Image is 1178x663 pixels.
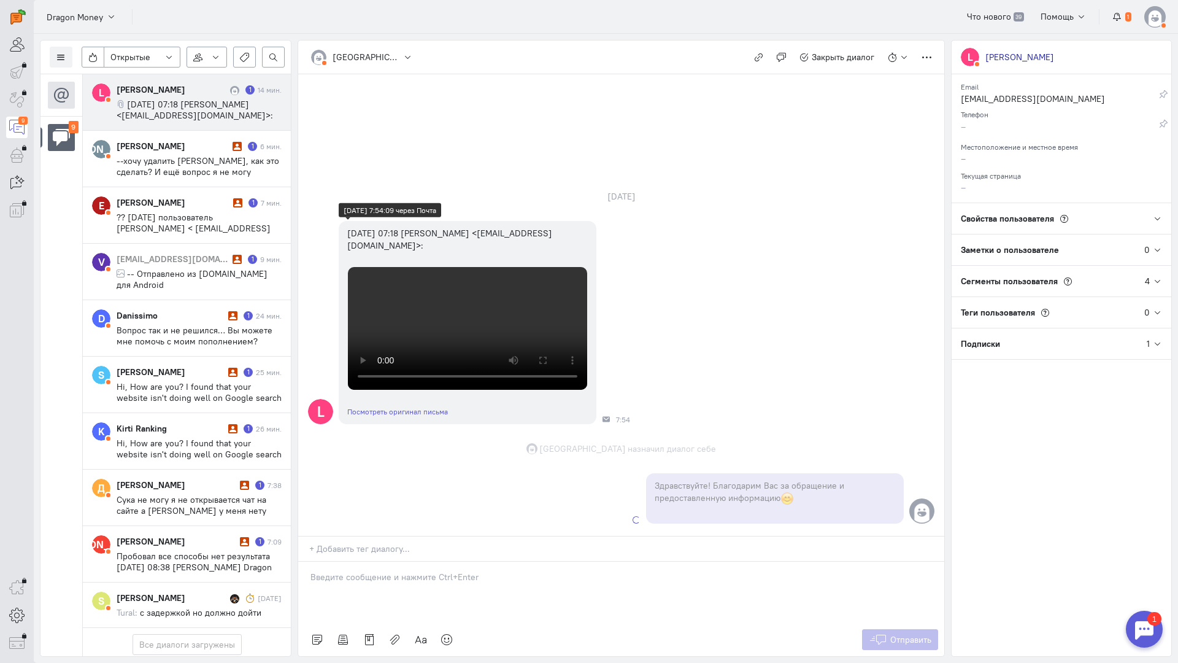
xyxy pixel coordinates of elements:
[258,85,282,95] div: 14 мин.
[244,311,253,320] div: Есть неотвеченное сообщение пользователя
[952,328,1147,359] div: Подписки
[98,368,104,381] text: S
[961,120,1159,136] div: –
[117,551,272,595] span: Пробовал все способы нет результата [DATE] 08:38 [PERSON_NAME] Dragon Money <[PERSON_NAME][EMAIL_...
[261,198,282,208] div: 7 мин.
[10,9,26,25] img: carrot-quest.svg
[244,368,253,377] div: Есть неотвеченное сообщение пользователя
[1106,6,1138,27] button: 1
[240,537,249,546] i: Диалог не разобран
[117,381,282,436] span: Hi, How are you? I found that your website isn't doing well on Google search result. We can help ...
[616,416,630,424] span: 7:54
[117,325,272,402] span: Вопрос так и не решился… Вы можете мне помочь с моим пополнением? Отправлено из мобильной Почты M...
[961,307,1035,318] span: Теги пользователя
[117,438,282,493] span: Hi, How are you? I found that your website isn't doing well on Google search result. We can help ...
[812,52,874,63] span: Закрыть диалог
[61,538,142,551] text: [PERSON_NAME]
[230,86,239,95] img: София
[117,155,279,211] span: --хочу удалить [PERSON_NAME], как это сделать? И ещё вопрос я не могу положить средства на счёт, ...
[117,607,137,618] span: Tural:
[61,142,142,155] text: [PERSON_NAME]
[117,253,229,265] div: [EMAIL_ADDRESS][DOMAIN_NAME]
[539,443,626,455] span: [GEOGRAPHIC_DATA]
[233,255,242,264] i: Диалог не разобран
[258,593,282,603] div: [DATE]
[961,213,1054,224] span: Свойства пользователя
[117,140,229,152] div: [PERSON_NAME]
[98,312,105,325] text: D
[245,85,255,95] div: Есть неотвеченное сообщение пользователя
[347,227,588,252] div: [DATE] 07:18 [PERSON_NAME] <[EMAIL_ADDRESS][DOMAIN_NAME]>:
[233,142,242,151] i: Диалог не разобран
[256,424,282,434] div: 26 мин.
[344,204,436,215] div: [DATE] 7:54:09 через Почта
[961,139,1162,152] div: Местоположение и местное время
[28,7,42,21] div: 1
[268,480,282,490] div: 7:38
[961,93,1159,108] div: [EMAIL_ADDRESS][DOMAIN_NAME]
[117,422,225,435] div: Kirti Ranking
[1144,244,1150,256] div: 0
[117,99,273,121] span: [DATE] 07:18 [PERSON_NAME] <[EMAIL_ADDRESS][DOMAIN_NAME]>:
[968,50,973,63] text: L
[6,117,28,138] a: 9
[260,141,282,152] div: 6 мин.
[99,86,104,99] text: L
[47,11,103,23] span: Dragon Money
[228,311,237,320] i: Диалог не разобран
[233,198,242,207] i: Диалог не разобран
[311,50,326,65] img: default-v4.png
[1147,338,1150,350] div: 1
[18,117,28,125] div: 9
[117,494,269,549] span: Сука не могу я не открывается чат на сайте а [PERSON_NAME] у меня нету [DATE] 12:24, [PERSON_NAME...
[793,47,882,68] button: Закрыть диалог
[952,235,1144,265] div: Заметки о пользователе
[985,51,1054,63] div: [PERSON_NAME]
[104,47,180,68] button: Открытые
[890,634,931,645] span: Отправить
[1041,11,1074,22] span: Помощь
[133,634,242,655] button: Все диалоги загружены
[961,276,1058,287] span: Сегменты пользователя
[117,479,237,491] div: [PERSON_NAME]
[117,196,230,209] div: [PERSON_NAME]
[240,481,249,490] i: Диалог не разобран
[110,51,150,63] span: Открытые
[69,121,79,134] div: 9
[117,212,271,245] span: ?? [DATE] пользователь [PERSON_NAME] < [EMAIL_ADDRESS][DOMAIN_NAME]> написал:
[967,11,1011,22] span: Что нового
[255,537,264,546] div: Есть неотвеченное сообщение пользователя
[961,168,1162,181] div: Текущая страница
[1144,306,1150,319] div: 0
[245,594,255,603] i: Диалог был отложен и он напомнил о себе
[117,309,225,322] div: Danissimo
[347,407,448,416] a: Посмотреть оригинал письма
[256,311,282,321] div: 24 мин.
[1144,6,1166,28] img: default-v4.png
[602,416,610,423] div: Почта
[255,481,264,490] div: Есть неотвеченное сообщение пользователя
[98,481,105,494] text: Д
[117,268,268,290] span: -- Отправлено из [DOMAIN_NAME] для Android
[961,79,979,91] small: Email
[98,255,105,268] text: V
[40,6,123,28] button: Dragon Money
[117,535,237,548] div: [PERSON_NAME]
[248,198,258,207] div: Есть неотвеченное сообщение пользователя
[1014,12,1024,22] span: 39
[1034,6,1093,27] button: Помощь
[248,142,257,151] div: Есть неотвеченное сообщение пользователя
[140,607,261,618] span: с задержкой но должно дойти
[961,182,966,193] span: –
[960,6,1031,27] a: Что нового 39
[304,47,419,68] button: [GEOGRAPHIC_DATA]
[1145,275,1150,287] div: 4
[862,629,939,650] button: Отправить
[317,402,325,420] text: L
[628,443,716,455] span: назначил диалог себе
[268,537,282,547] div: 7:09
[117,592,227,604] div: [PERSON_NAME]
[244,424,253,433] div: Есть неотвеченное сообщение пользователя
[248,255,257,264] div: Есть неотвеченное сообщение пользователя
[256,367,282,378] div: 25 мин.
